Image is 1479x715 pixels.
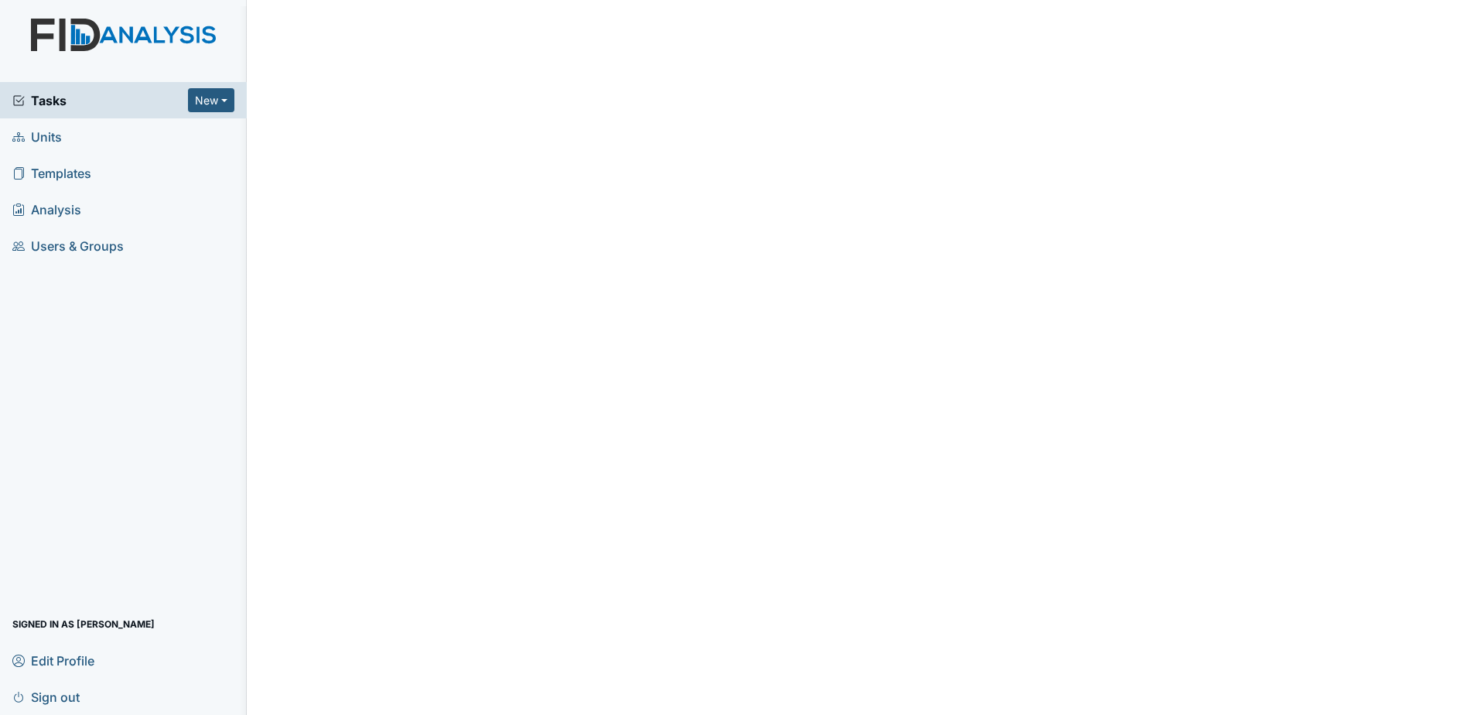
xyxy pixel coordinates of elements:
[12,685,80,709] span: Sign out
[12,197,81,221] span: Analysis
[12,161,91,185] span: Templates
[12,234,124,258] span: Users & Groups
[12,648,94,672] span: Edit Profile
[12,125,62,149] span: Units
[12,91,188,110] a: Tasks
[188,88,234,112] button: New
[12,612,155,636] span: Signed in as [PERSON_NAME]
